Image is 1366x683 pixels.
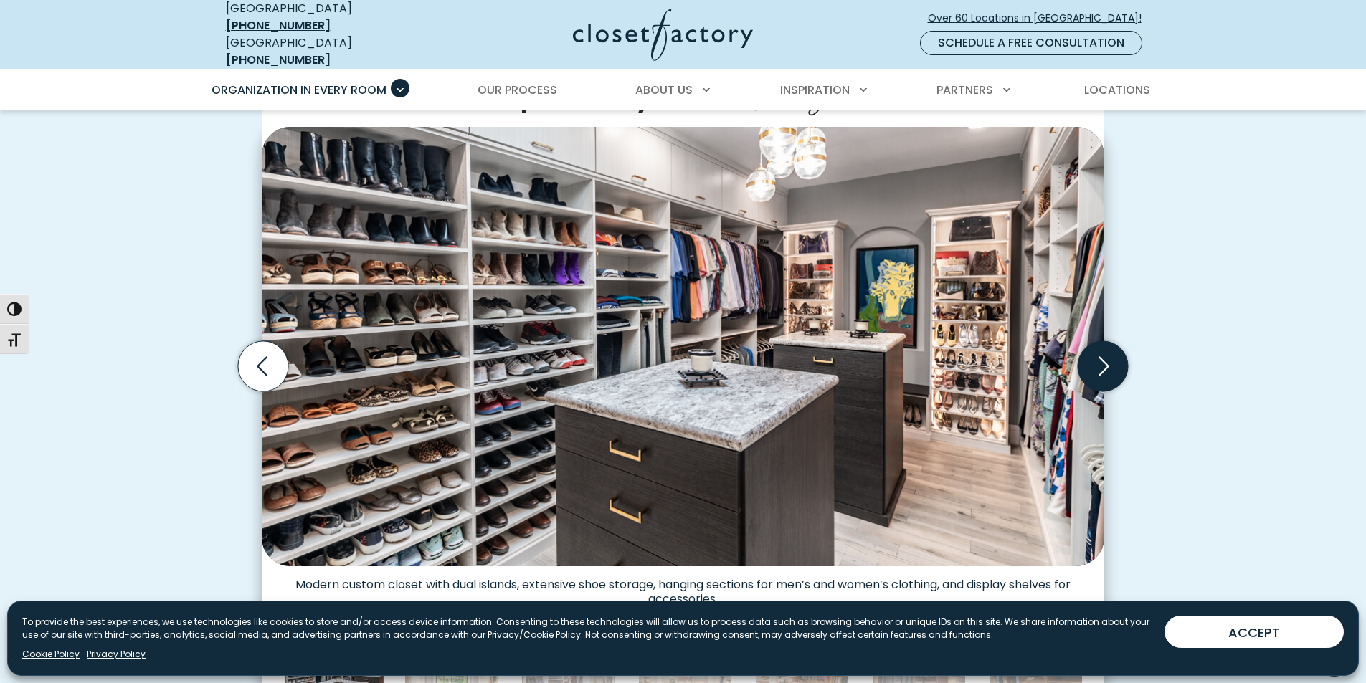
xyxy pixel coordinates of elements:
[928,11,1153,26] span: Over 60 Locations in [GEOGRAPHIC_DATA]!
[920,31,1142,55] a: Schedule a Free Consultation
[212,82,386,98] span: Organization in Every Room
[262,127,1104,565] img: Modern custom closet with dual islands, extensive shoe storage, hanging sections for men’s and wo...
[232,335,294,397] button: Previous slide
[936,82,993,98] span: Partners
[226,34,434,69] div: [GEOGRAPHIC_DATA]
[1072,335,1134,397] button: Next slide
[1165,616,1344,648] button: ACCEPT
[262,566,1104,606] figcaption: Modern custom closet with dual islands, extensive shoe storage, hanging sections for men’s and wo...
[226,52,331,68] a: [PHONE_NUMBER]
[573,9,753,61] img: Closet Factory Logo
[927,6,1154,31] a: Over 60 Locations in [GEOGRAPHIC_DATA]!
[780,82,850,98] span: Inspiration
[201,70,1165,110] nav: Primary Menu
[478,82,557,98] span: Our Process
[226,17,331,34] a: [PHONE_NUMBER]
[22,648,80,661] a: Cookie Policy
[635,82,693,98] span: About Us
[1084,82,1150,98] span: Locations
[22,616,1153,641] p: To provide the best experiences, we use technologies like cookies to store and/or access device i...
[87,648,146,661] a: Privacy Policy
